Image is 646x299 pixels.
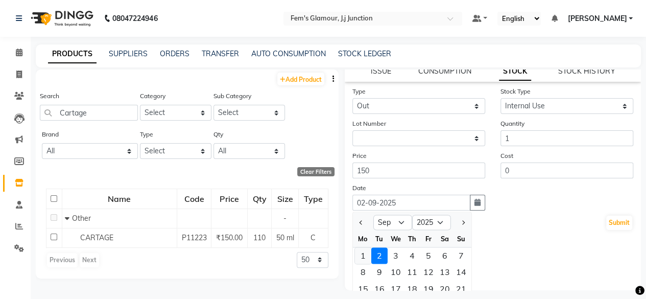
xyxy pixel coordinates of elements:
[352,119,386,128] label: Lot Number
[40,91,59,101] label: Search
[202,49,239,58] a: TRANSFER
[297,167,334,176] div: Clear Filters
[371,231,388,247] div: Tu
[500,119,524,128] label: Quantity
[453,247,469,264] div: 7
[352,183,366,193] label: Date
[213,130,223,139] label: Qty
[412,215,451,231] select: Select year
[355,247,371,264] div: Monday, September 1, 2025
[437,264,453,280] div: Saturday, September 13, 2025
[418,66,471,76] a: CONSUMPTION
[420,247,437,264] div: Friday, September 5, 2025
[277,73,324,85] a: Add Product
[212,190,247,208] div: Price
[453,264,469,280] div: Sunday, September 14, 2025
[216,233,243,242] span: ₹150.00
[437,231,453,247] div: Sa
[404,280,420,296] div: Thursday, September 18, 2025
[420,264,437,280] div: 12
[42,130,59,139] label: Brand
[388,231,404,247] div: We
[48,45,97,63] a: PRODUCTS
[388,247,404,264] div: 3
[355,280,371,296] div: 15
[299,190,327,208] div: Type
[437,280,453,296] div: 20
[357,214,366,231] button: Previous month
[109,49,148,58] a: SUPPLIERS
[338,49,391,58] a: STOCK LEDGER
[420,280,437,296] div: 19
[371,264,388,280] div: Tuesday, September 9, 2025
[72,214,91,223] span: Other
[65,214,72,223] span: Collapse Row
[371,280,388,296] div: 16
[500,87,531,96] label: Stock Type
[404,280,420,296] div: 18
[310,233,316,242] span: C
[248,190,271,208] div: Qty
[371,247,388,264] div: 2
[352,87,366,96] label: Type
[140,130,153,139] label: Type
[388,264,404,280] div: 10
[453,247,469,264] div: Sunday, September 7, 2025
[371,264,388,280] div: 9
[373,215,412,231] select: Select month
[458,214,467,231] button: Next month
[80,233,113,242] span: CARTAGE
[355,231,371,247] div: Mo
[253,233,266,242] span: 110
[63,190,176,208] div: Name
[437,264,453,280] div: 13
[606,216,632,230] button: Submit
[251,49,326,58] a: AUTO CONSUMPTION
[140,91,165,101] label: Category
[404,247,420,264] div: 4
[213,91,251,101] label: Sub Category
[40,105,138,121] input: Search by product name or code
[352,151,367,160] label: Price
[283,214,286,223] span: -
[420,231,437,247] div: Fr
[388,280,404,296] div: Wednesday, September 17, 2025
[404,231,420,247] div: Th
[371,247,388,264] div: Tuesday, September 2, 2025
[558,66,615,76] a: STOCK HISTORY
[178,190,211,208] div: Code
[437,247,453,264] div: 6
[453,280,469,296] div: 21
[499,62,531,81] a: STOCK
[500,151,513,160] label: Cost
[355,247,371,264] div: 1
[355,280,371,296] div: Monday, September 15, 2025
[437,280,453,296] div: Saturday, September 20, 2025
[388,264,404,280] div: Wednesday, September 10, 2025
[276,233,294,242] span: 50 ml
[160,49,189,58] a: ORDERS
[371,280,388,296] div: Tuesday, September 16, 2025
[567,13,627,24] span: [PERSON_NAME]
[355,264,371,280] div: 8
[388,247,404,264] div: Wednesday, September 3, 2025
[355,264,371,280] div: Monday, September 8, 2025
[404,247,420,264] div: Thursday, September 4, 2025
[388,280,404,296] div: 17
[437,247,453,264] div: Saturday, September 6, 2025
[453,231,469,247] div: Su
[26,4,96,33] img: logo
[420,264,437,280] div: Friday, September 12, 2025
[404,264,420,280] div: 11
[112,4,157,33] b: 08047224946
[370,66,391,76] a: ISSUE
[404,264,420,280] div: Thursday, September 11, 2025
[181,233,206,242] span: P11223
[420,247,437,264] div: 5
[420,280,437,296] div: Friday, September 19, 2025
[453,264,469,280] div: 14
[272,190,298,208] div: Size
[453,280,469,296] div: Sunday, September 21, 2025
